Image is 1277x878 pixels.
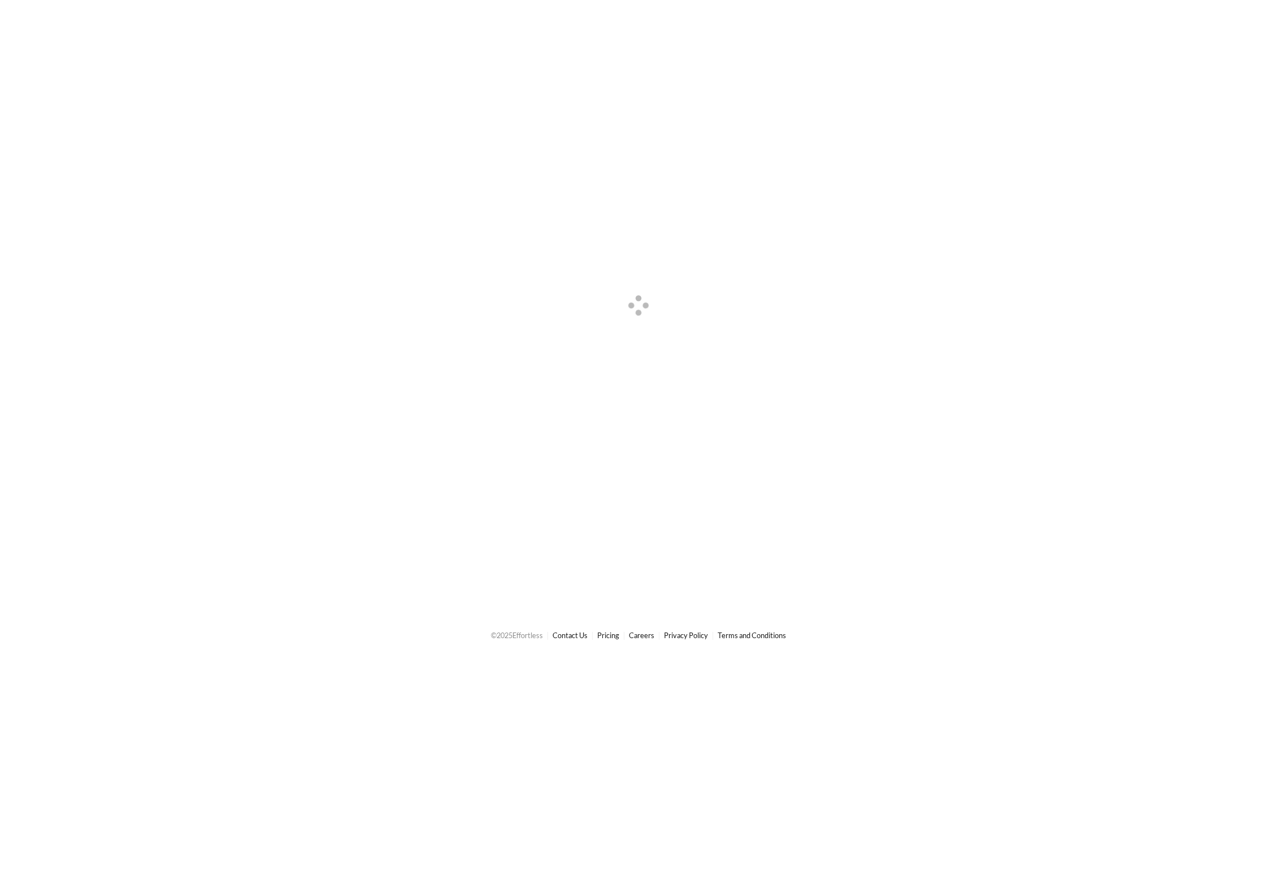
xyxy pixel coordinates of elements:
[718,631,786,640] a: Terms and Conditions
[553,631,588,640] a: Contact Us
[629,631,654,640] a: Careers
[664,631,708,640] a: Privacy Policy
[597,631,619,640] a: Pricing
[491,631,543,640] span: © 2025 Effortless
